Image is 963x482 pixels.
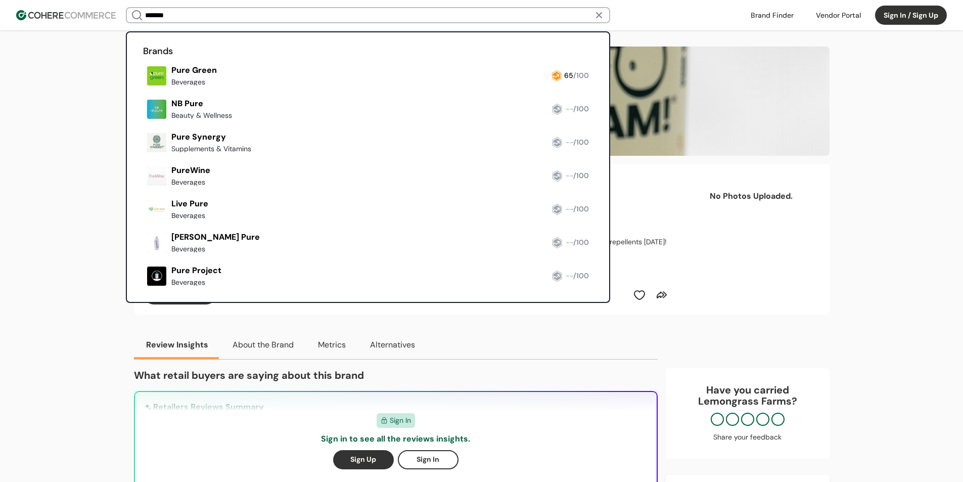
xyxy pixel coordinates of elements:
span: /100 [573,204,589,213]
span: -- [566,271,573,280]
span: /100 [573,71,589,80]
p: What retail buyers are saying about this brand [134,368,658,383]
span: Sign In [390,415,411,426]
span: /100 [573,171,589,180]
button: Metrics [306,331,358,359]
span: -- [566,104,573,113]
p: No Photos Uploaded. [699,190,803,202]
button: Alternatives [358,331,427,359]
p: Sign in to see all the reviews insights. [321,433,470,445]
button: Sign In / Sign Up [875,6,947,25]
span: -- [566,204,573,213]
span: -- [566,171,573,180]
button: Sign Up [333,450,394,469]
button: About the Brand [220,331,306,359]
span: /100 [573,104,589,113]
p: Lemongrass Farms ? [676,396,819,407]
span: -- [566,238,573,247]
button: Review Insights [134,331,220,359]
span: /100 [573,138,589,147]
button: Sign In [398,450,458,469]
span: 65 [564,71,573,80]
h2: Brands [143,45,593,58]
span: -- [566,138,573,147]
img: Cohere Logo [16,10,116,20]
span: /100 [573,271,589,280]
div: Have you carried [676,384,819,407]
span: /100 [573,238,589,247]
div: Share your feedback [676,432,819,443]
